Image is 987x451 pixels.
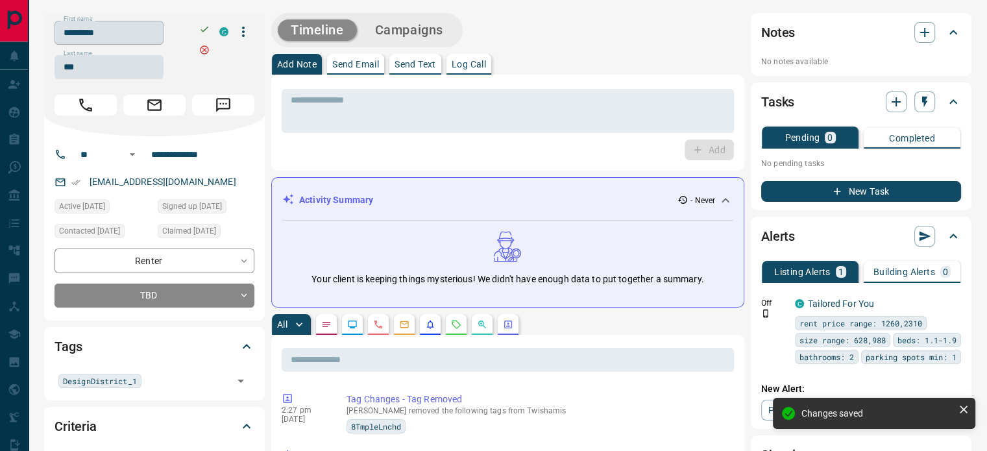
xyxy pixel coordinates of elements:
svg: Lead Browsing Activity [347,319,358,330]
p: Off [761,297,787,309]
svg: Emails [399,319,409,330]
span: rent price range: 1260,2310 [799,317,922,330]
svg: Opportunities [477,319,487,330]
svg: Calls [373,319,384,330]
p: Completed [889,134,935,143]
div: Tags [55,331,254,362]
p: Send Text [395,60,436,69]
p: 0 [943,267,948,276]
p: Send Email [332,60,379,69]
h2: Tasks [761,91,794,112]
div: Sat Feb 26 2022 [55,199,151,217]
p: 2:27 pm [282,406,327,415]
p: Tag Changes - Tag Removed [347,393,729,406]
div: Alerts [761,221,961,252]
span: size range: 628,988 [799,334,886,347]
span: Email [123,95,186,116]
h2: Criteria [55,416,97,437]
div: Criteria [55,411,254,442]
div: Renter [55,249,254,273]
button: Open [232,372,250,390]
h2: Notes [761,22,795,43]
div: Tue May 05 2020 [55,224,151,242]
span: DesignDistrict_1 [63,374,137,387]
svg: Push Notification Only [761,309,770,318]
p: Your client is keeping things mysterious! We didn't have enough data to put together a summary. [311,273,703,286]
p: [PERSON_NAME] removed the following tags from Twishamis [347,406,729,415]
span: Signed up [DATE] [162,200,222,213]
button: New Task [761,181,961,202]
p: Listing Alerts [774,267,831,276]
p: Activity Summary [299,193,373,207]
p: Log Call [452,60,486,69]
p: 0 [827,133,833,142]
svg: Requests [451,319,461,330]
p: 1 [838,267,844,276]
p: Add Note [277,60,317,69]
button: Campaigns [362,19,456,41]
div: Mon May 04 2020 [158,224,254,242]
span: beds: 1.1-1.9 [897,334,957,347]
span: 8TmpleLnchd [351,420,401,433]
label: Last name [64,49,92,58]
div: Notes [761,17,961,48]
p: - Never [690,195,715,206]
p: No notes available [761,56,961,67]
div: Activity Summary- Never [282,188,733,212]
span: Message [192,95,254,116]
svg: Email Verified [71,178,80,187]
p: [DATE] [282,415,327,424]
div: condos.ca [219,27,228,36]
div: condos.ca [795,299,804,308]
h2: Alerts [761,226,795,247]
a: [EMAIL_ADDRESS][DOMAIN_NAME] [90,177,236,187]
div: Mon May 04 2020 [158,199,254,217]
p: Pending [785,133,820,142]
div: Changes saved [801,408,953,419]
div: TBD [55,284,254,308]
svg: Listing Alerts [425,319,435,330]
span: Call [55,95,117,116]
p: No pending tasks [761,154,961,173]
a: Property [761,400,828,421]
button: Timeline [278,19,357,41]
span: Contacted [DATE] [59,225,120,238]
p: New Alert: [761,382,961,396]
p: All [277,320,287,329]
span: Claimed [DATE] [162,225,216,238]
span: parking spots min: 1 [866,350,957,363]
span: Active [DATE] [59,200,105,213]
h2: Tags [55,336,82,357]
p: Building Alerts [873,267,935,276]
label: First name [64,15,92,23]
span: bathrooms: 2 [799,350,854,363]
svg: Agent Actions [503,319,513,330]
div: Tasks [761,86,961,117]
button: Open [125,147,140,162]
a: Tailored For You [808,299,874,309]
svg: Notes [321,319,332,330]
